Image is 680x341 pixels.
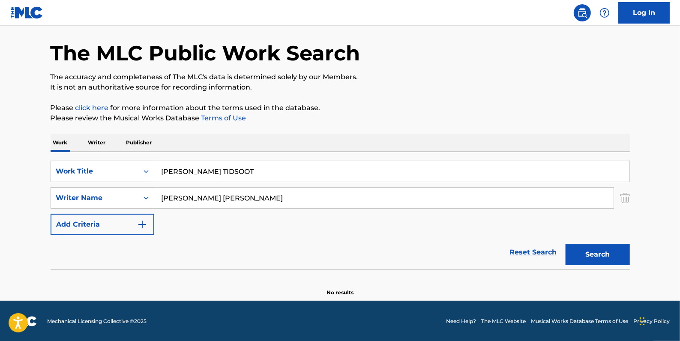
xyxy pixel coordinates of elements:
[10,316,37,326] img: logo
[566,244,630,265] button: Search
[633,317,670,325] a: Privacy Policy
[10,6,43,19] img: MLC Logo
[327,278,353,296] p: No results
[577,8,587,18] img: search
[51,40,360,66] h1: The MLC Public Work Search
[531,317,628,325] a: Musical Works Database Terms of Use
[637,300,680,341] iframe: Chat Widget
[51,72,630,82] p: The accuracy and completeness of The MLC's data is determined solely by our Members.
[506,243,561,262] a: Reset Search
[200,114,246,122] a: Terms of Use
[51,161,630,269] form: Search Form
[620,187,630,209] img: Delete Criterion
[75,104,109,112] a: click here
[51,214,154,235] button: Add Criteria
[51,82,630,93] p: It is not an authoritative source for recording information.
[446,317,476,325] a: Need Help?
[137,219,147,230] img: 9d2ae6d4665cec9f34b9.svg
[124,134,155,152] p: Publisher
[640,308,645,334] div: Drag
[481,317,526,325] a: The MLC Website
[51,103,630,113] p: Please for more information about the terms used in the database.
[51,113,630,123] p: Please review the Musical Works Database
[599,8,610,18] img: help
[51,134,70,152] p: Work
[574,4,591,21] a: Public Search
[47,317,147,325] span: Mechanical Licensing Collective © 2025
[86,134,108,152] p: Writer
[56,166,133,176] div: Work Title
[56,193,133,203] div: Writer Name
[596,4,613,21] div: Help
[618,2,670,24] a: Log In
